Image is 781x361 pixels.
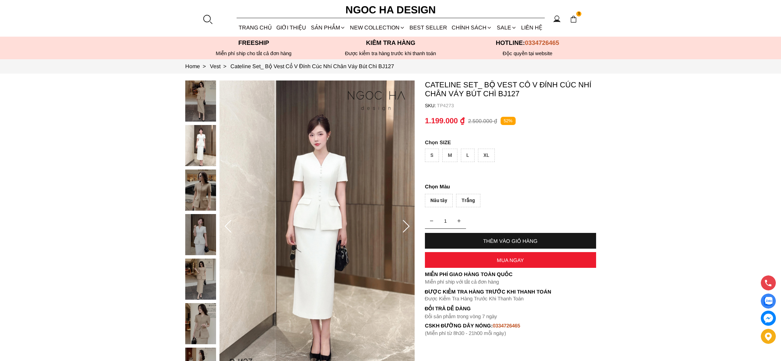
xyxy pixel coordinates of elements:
[348,18,407,37] a: NEW COLLECTION
[425,80,596,98] p: Cateline Set_ Bộ Vest Cổ V Đính Cúc Nhí Chân Váy Bút Chì BJ127
[425,306,596,311] h6: Đổi trả dễ dàng
[425,139,596,145] p: SIZE
[322,50,459,57] p: Được kiểm tra hàng trước khi thanh toán
[494,18,519,37] a: SALE
[185,259,216,300] img: Cateline Set_ Bộ Vest Cổ V Đính Cúc Nhí Chân Váy Bút Chì BJ127_mini_4
[761,294,776,309] a: Display image
[425,183,596,191] p: Màu
[425,214,466,228] input: Quantity input
[425,194,453,207] div: Nâu tây
[425,279,499,285] font: Miễn phí ship với tất cả đơn hàng
[185,50,322,57] div: Miễn phí ship cho tất cả đơn hàng
[230,63,394,69] a: Link to Cateline Set_ Bộ Vest Cổ V Đính Cúc Nhí Chân Váy Bút Chì BJ127
[576,11,582,17] span: 5
[764,297,772,306] img: Display image
[501,117,516,125] p: 52%
[221,63,229,69] span: >
[425,323,493,328] font: cskh đường dây nóng:
[210,63,230,69] a: Link to Vest
[425,116,465,125] p: 1.199.000 ₫
[407,18,450,37] a: BEST SELLER
[274,18,308,37] a: GIỚI THIỆU
[442,149,457,162] div: M
[450,18,494,37] div: Chính sách
[519,18,544,37] a: LIÊN HỆ
[468,118,497,124] p: 2.500.000 ₫
[185,80,216,122] img: Cateline Set_ Bộ Vest Cổ V Đính Cúc Nhí Chân Váy Bút Chì BJ127_mini_0
[461,149,475,162] div: L
[425,289,596,295] p: Được Kiểm Tra Hàng Trước Khi Thanh Toán
[425,271,513,277] font: Miễn phí giao hàng toàn quốc
[200,63,209,69] span: >
[459,50,596,57] h6: Độc quyền tại website
[493,323,520,328] font: 0334726465
[425,103,437,108] h6: SKU:
[425,149,439,162] div: S
[478,149,495,162] div: XL
[339,2,442,18] a: Ngoc Ha Design
[425,330,506,336] font: (Miễn phí từ 8h30 - 21h00 mỗi ngày)
[425,313,497,319] font: Đổi sản phẩm trong vòng 7 ngày
[185,63,210,69] a: Link to Home
[237,18,274,37] a: TRANG CHỦ
[425,257,596,263] div: MUA NGAY
[425,238,596,244] div: THÊM VÀO GIỎ HÀNG
[185,303,216,344] img: Cateline Set_ Bộ Vest Cổ V Đính Cúc Nhí Chân Váy Bút Chì BJ127_mini_5
[366,39,415,46] font: Kiểm tra hàng
[761,311,776,326] a: messenger
[185,125,216,166] img: Cateline Set_ Bộ Vest Cổ V Đính Cúc Nhí Chân Váy Bút Chì BJ127_mini_1
[437,103,596,108] p: TP4273
[308,18,348,37] div: SẢN PHẨM
[185,214,216,255] img: Cateline Set_ Bộ Vest Cổ V Đính Cúc Nhí Chân Váy Bút Chì BJ127_mini_3
[525,39,559,46] span: 0334726465
[570,15,577,23] img: img-CART-ICON-ksit0nf1
[459,39,596,47] p: Hotline:
[425,296,596,302] p: Được Kiểm Tra Hàng Trước Khi Thanh Toán
[456,194,480,207] div: Trắng
[185,39,322,47] p: Freeship
[185,170,216,211] img: Cateline Set_ Bộ Vest Cổ V Đính Cúc Nhí Chân Váy Bút Chì BJ127_mini_2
